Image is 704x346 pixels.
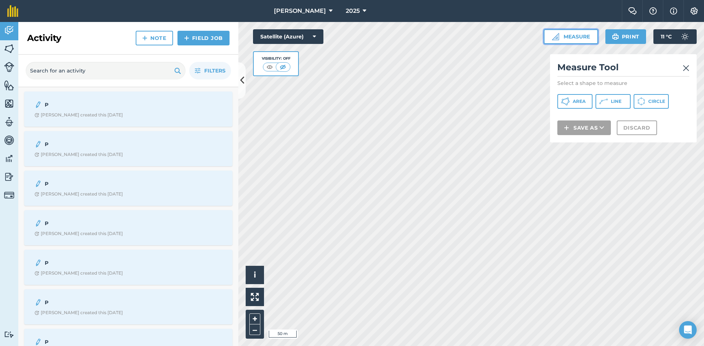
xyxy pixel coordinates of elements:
img: A question mark icon [649,7,657,15]
img: Clock with arrow pointing clockwise [34,192,39,197]
button: + [249,313,260,324]
img: svg+xml;base64,PHN2ZyB4bWxucz0iaHR0cDovL3d3dy53My5vcmcvMjAwMC9zdmciIHdpZHRoPSIxNyIgaGVpZ2h0PSIxNy... [670,7,677,15]
a: Note [136,31,173,45]
span: Circle [648,98,665,104]
a: PClock with arrow pointing clockwise[PERSON_NAME] created this [DATE] [29,135,228,162]
button: Filters [189,62,231,79]
button: Measure [544,29,598,44]
img: svg+xml;base64,PHN2ZyB4bWxucz0iaHR0cDovL3d3dy53My5vcmcvMjAwMC9zdmciIHdpZHRoPSIxNCIgaGVpZ2h0PSIyNC... [184,34,189,42]
button: i [246,266,264,284]
img: svg+xml;base64,PD94bWwgdmVyc2lvbj0iMS4wIiBlbmNvZGluZz0idXRmLTgiPz4KPCEtLSBHZW5lcmF0b3I6IEFkb2JlIE... [34,100,42,109]
img: svg+xml;base64,PHN2ZyB4bWxucz0iaHR0cDovL3d3dy53My5vcmcvMjAwMC9zdmciIHdpZHRoPSI1NiIgaGVpZ2h0PSI2MC... [4,43,14,54]
img: svg+xml;base64,PD94bWwgdmVyc2lvbj0iMS4wIiBlbmNvZGluZz0idXRmLTgiPz4KPCEtLSBHZW5lcmF0b3I6IEFkb2JlIE... [4,190,14,200]
img: svg+xml;base64,PD94bWwgdmVyc2lvbj0iMS4wIiBlbmNvZGluZz0idXRmLTgiPz4KPCEtLSBHZW5lcmF0b3I6IEFkb2JlIE... [34,258,42,267]
img: Clock with arrow pointing clockwise [34,231,39,236]
strong: P [45,259,161,267]
img: svg+xml;base64,PD94bWwgdmVyc2lvbj0iMS4wIiBlbmNvZGluZz0idXRmLTgiPz4KPCEtLSBHZW5lcmF0b3I6IEFkb2JlIE... [678,29,692,44]
img: A cog icon [690,7,698,15]
img: Clock with arrow pointing clockwise [34,271,39,276]
strong: P [45,101,161,109]
button: – [249,324,260,335]
button: Area [557,94,593,109]
img: svg+xml;base64,PHN2ZyB4bWxucz0iaHR0cDovL3d3dy53My5vcmcvMjAwMC9zdmciIHdpZHRoPSI1MCIgaGVpZ2h0PSI0MC... [265,63,274,71]
img: fieldmargin Logo [7,5,18,17]
button: Satellite (Azure) [253,29,323,44]
img: Ruler icon [552,33,559,40]
div: Visibility: Off [262,56,290,62]
h2: Activity [27,32,61,44]
img: svg+xml;base64,PHN2ZyB4bWxucz0iaHR0cDovL3d3dy53My5vcmcvMjAwMC9zdmciIHdpZHRoPSIxNCIgaGVpZ2h0PSIyNC... [142,34,147,42]
strong: P [45,338,161,346]
button: Circle [634,94,669,109]
div: [PERSON_NAME] created this [DATE] [34,152,123,157]
a: PClock with arrow pointing clockwise[PERSON_NAME] created this [DATE] [29,215,228,241]
button: Line [595,94,631,109]
img: svg+xml;base64,PHN2ZyB4bWxucz0iaHR0cDovL3d3dy53My5vcmcvMjAwMC9zdmciIHdpZHRoPSI1NiIgaGVpZ2h0PSI2MC... [4,98,14,109]
a: Field Job [177,31,230,45]
img: Clock with arrow pointing clockwise [34,113,39,118]
img: svg+xml;base64,PD94bWwgdmVyc2lvbj0iMS4wIiBlbmNvZGluZz0idXRmLTgiPz4KPCEtLSBHZW5lcmF0b3I6IEFkb2JlIE... [4,25,14,36]
button: Save as [557,120,611,135]
button: Print [605,29,646,44]
button: Discard [617,120,657,135]
img: svg+xml;base64,PD94bWwgdmVyc2lvbj0iMS4wIiBlbmNvZGluZz0idXRmLTgiPz4KPCEtLSBHZW5lcmF0b3I6IEFkb2JlIE... [4,116,14,127]
div: [PERSON_NAME] created this [DATE] [34,231,123,237]
button: 11 °C [653,29,697,44]
span: 2025 [346,7,360,15]
img: Four arrows, one pointing top left, one top right, one bottom right and the last bottom left [251,293,259,301]
img: Clock with arrow pointing clockwise [34,310,39,315]
a: PClock with arrow pointing clockwise[PERSON_NAME] created this [DATE] [29,96,228,122]
div: Open Intercom Messenger [679,321,697,339]
span: Filters [204,67,225,75]
div: [PERSON_NAME] created this [DATE] [34,191,123,197]
h2: Measure Tool [557,62,689,77]
input: Search for an activity [26,62,186,79]
div: [PERSON_NAME] created this [DATE] [34,310,123,316]
img: svg+xml;base64,PD94bWwgdmVyc2lvbj0iMS4wIiBlbmNvZGluZz0idXRmLTgiPz4KPCEtLSBHZW5lcmF0b3I6IEFkb2JlIE... [4,331,14,338]
img: svg+xml;base64,PD94bWwgdmVyc2lvbj0iMS4wIiBlbmNvZGluZz0idXRmLTgiPz4KPCEtLSBHZW5lcmF0b3I6IEFkb2JlIE... [4,153,14,164]
img: svg+xml;base64,PHN2ZyB4bWxucz0iaHR0cDovL3d3dy53My5vcmcvMjAwMC9zdmciIHdpZHRoPSI1NiIgaGVpZ2h0PSI2MC... [4,80,14,91]
img: svg+xml;base64,PD94bWwgdmVyc2lvbj0iMS4wIiBlbmNvZGluZz0idXRmLTgiPz4KPCEtLSBHZW5lcmF0b3I6IEFkb2JlIE... [4,135,14,146]
img: svg+xml;base64,PHN2ZyB4bWxucz0iaHR0cDovL3d3dy53My5vcmcvMjAwMC9zdmciIHdpZHRoPSIyMiIgaGVpZ2h0PSIzMC... [683,64,689,72]
a: PClock with arrow pointing clockwise[PERSON_NAME] created this [DATE] [29,254,228,280]
strong: P [45,219,161,227]
span: i [254,270,256,279]
img: svg+xml;base64,PD94bWwgdmVyc2lvbj0iMS4wIiBlbmNvZGluZz0idXRmLTgiPz4KPCEtLSBHZW5lcmF0b3I6IEFkb2JlIE... [34,140,42,149]
a: PClock with arrow pointing clockwise[PERSON_NAME] created this [DATE] [29,175,228,201]
span: Area [573,98,586,104]
img: svg+xml;base64,PD94bWwgdmVyc2lvbj0iMS4wIiBlbmNvZGluZz0idXRmLTgiPz4KPCEtLSBHZW5lcmF0b3I6IEFkb2JlIE... [4,171,14,182]
a: PClock with arrow pointing clockwise[PERSON_NAME] created this [DATE] [29,294,228,320]
span: 11 ° C [661,29,672,44]
strong: P [45,140,161,148]
div: [PERSON_NAME] created this [DATE] [34,112,123,118]
img: svg+xml;base64,PHN2ZyB4bWxucz0iaHR0cDovL3d3dy53My5vcmcvMjAwMC9zdmciIHdpZHRoPSIxNCIgaGVpZ2h0PSIyNC... [564,123,569,132]
img: svg+xml;base64,PD94bWwgdmVyc2lvbj0iMS4wIiBlbmNvZGluZz0idXRmLTgiPz4KPCEtLSBHZW5lcmF0b3I6IEFkb2JlIE... [34,179,42,188]
img: Clock with arrow pointing clockwise [34,152,39,157]
strong: P [45,180,161,188]
img: svg+xml;base64,PHN2ZyB4bWxucz0iaHR0cDovL3d3dy53My5vcmcvMjAwMC9zdmciIHdpZHRoPSIxOSIgaGVpZ2h0PSIyNC... [174,66,181,75]
img: Two speech bubbles overlapping with the left bubble in the forefront [628,7,637,15]
img: svg+xml;base64,PD94bWwgdmVyc2lvbj0iMS4wIiBlbmNvZGluZz0idXRmLTgiPz4KPCEtLSBHZW5lcmF0b3I6IEFkb2JlIE... [34,219,42,228]
div: [PERSON_NAME] created this [DATE] [34,270,123,276]
strong: P [45,298,161,306]
span: Line [611,98,621,104]
span: [PERSON_NAME] [274,7,326,15]
p: Select a shape to measure [557,79,689,87]
img: svg+xml;base64,PHN2ZyB4bWxucz0iaHR0cDovL3d3dy53My5vcmcvMjAwMC9zdmciIHdpZHRoPSIxOSIgaGVpZ2h0PSIyNC... [612,32,619,41]
img: svg+xml;base64,PHN2ZyB4bWxucz0iaHR0cDovL3d3dy53My5vcmcvMjAwMC9zdmciIHdpZHRoPSI1MCIgaGVpZ2h0PSI0MC... [278,63,287,71]
img: svg+xml;base64,PD94bWwgdmVyc2lvbj0iMS4wIiBlbmNvZGluZz0idXRmLTgiPz4KPCEtLSBHZW5lcmF0b3I6IEFkb2JlIE... [34,298,42,307]
img: svg+xml;base64,PD94bWwgdmVyc2lvbj0iMS4wIiBlbmNvZGluZz0idXRmLTgiPz4KPCEtLSBHZW5lcmF0b3I6IEFkb2JlIE... [4,62,14,72]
